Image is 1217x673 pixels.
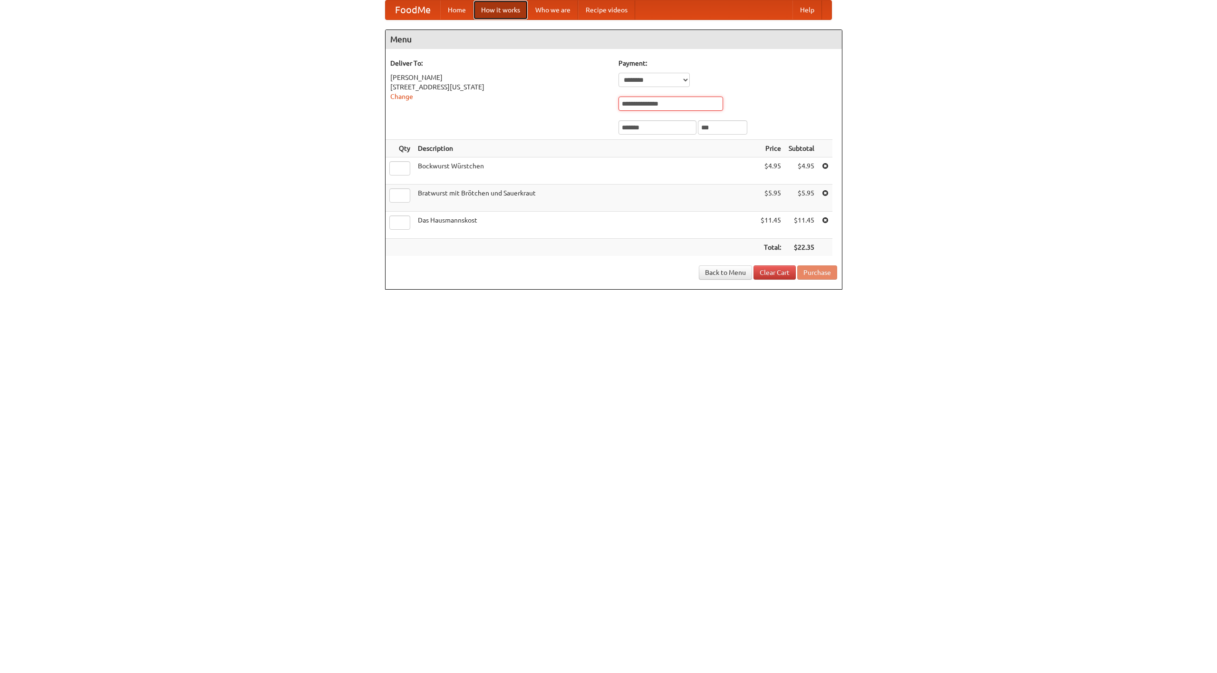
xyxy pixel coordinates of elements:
[386,0,440,20] a: FoodMe
[390,59,609,68] h5: Deliver To:
[440,0,473,20] a: Home
[785,239,818,256] th: $22.35
[785,212,818,239] td: $11.45
[390,93,413,100] a: Change
[414,185,757,212] td: Bratwurst mit Brötchen und Sauerkraut
[528,0,578,20] a: Who we are
[757,157,785,185] td: $4.95
[386,140,414,157] th: Qty
[757,239,785,256] th: Total:
[785,185,818,212] td: $5.95
[578,0,635,20] a: Recipe videos
[792,0,822,20] a: Help
[414,212,757,239] td: Das Hausmannskost
[390,82,609,92] div: [STREET_ADDRESS][US_STATE]
[414,157,757,185] td: Bockwurst Würstchen
[414,140,757,157] th: Description
[473,0,528,20] a: How it works
[785,157,818,185] td: $4.95
[390,73,609,82] div: [PERSON_NAME]
[757,212,785,239] td: $11.45
[699,265,752,280] a: Back to Menu
[785,140,818,157] th: Subtotal
[753,265,796,280] a: Clear Cart
[386,30,842,49] h4: Menu
[797,265,837,280] button: Purchase
[757,140,785,157] th: Price
[618,59,837,68] h5: Payment:
[757,185,785,212] td: $5.95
